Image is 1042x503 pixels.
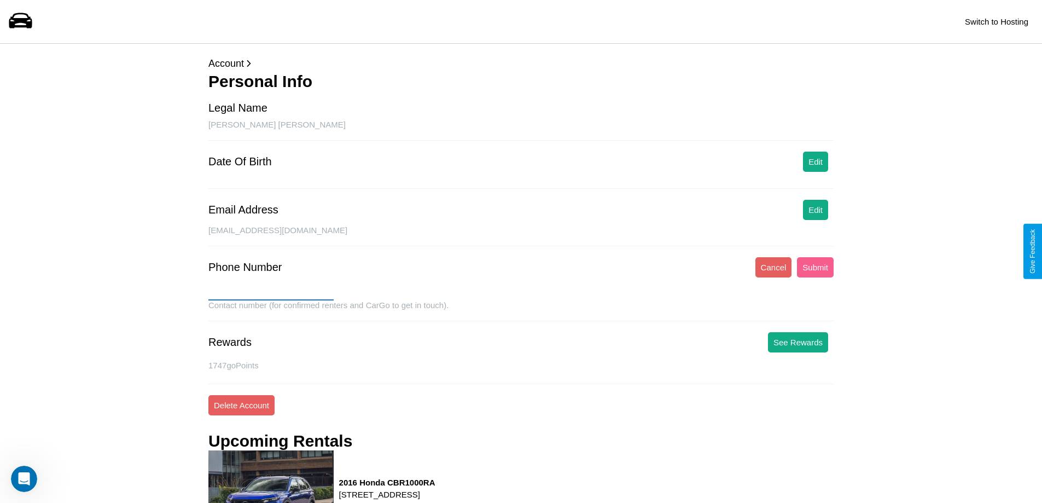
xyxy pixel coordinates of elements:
button: Edit [803,152,828,172]
div: Phone Number [208,261,282,274]
div: Date Of Birth [208,155,272,168]
div: [EMAIL_ADDRESS][DOMAIN_NAME] [208,226,834,246]
p: [STREET_ADDRESS] [339,487,435,502]
div: Give Feedback [1029,229,1037,274]
p: Account [208,55,834,72]
button: Submit [797,257,834,277]
h3: 2016 Honda CBR1000RA [339,478,435,487]
p: 1747 goPoints [208,358,834,373]
div: Rewards [208,336,252,349]
button: Cancel [755,257,792,277]
button: Edit [803,200,828,220]
div: Email Address [208,204,278,216]
button: Switch to Hosting [959,11,1034,32]
div: Contact number (for confirmed renters and CarGo to get in touch). [208,300,834,321]
iframe: Intercom live chat [11,466,37,492]
div: [PERSON_NAME] [PERSON_NAME] [208,120,834,141]
h3: Upcoming Rentals [208,432,352,450]
button: See Rewards [768,332,828,352]
div: Legal Name [208,102,267,114]
button: Delete Account [208,395,275,415]
h3: Personal Info [208,72,834,91]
